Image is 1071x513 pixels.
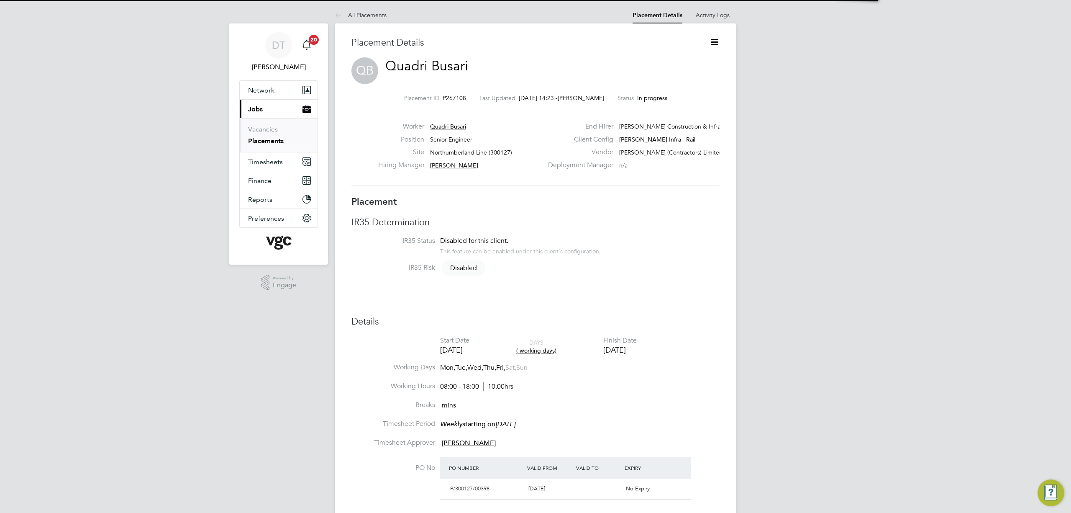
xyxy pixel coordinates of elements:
label: Client Config [543,135,613,144]
span: [DATE] 14:23 - [519,94,558,102]
div: DAYS [512,339,561,354]
label: Timesheet Period [351,420,435,428]
button: Timesheets [240,152,318,171]
a: All Placements [335,11,387,19]
span: Reports [248,196,272,204]
label: Hiring Manager [378,161,424,170]
span: Engage [273,282,296,289]
span: In progress [637,94,667,102]
span: [PERSON_NAME] (Contractors) Limited [619,149,723,156]
a: Placement Details [633,12,682,19]
label: IR35 Status [351,237,435,245]
label: Placement ID [404,94,439,102]
div: Finish Date [603,336,637,345]
span: mins [442,401,456,410]
div: PO Number [447,460,525,475]
a: Activity Logs [696,11,730,19]
span: Disabled [442,260,485,276]
a: Placements [248,137,284,145]
label: Last Updated [479,94,515,102]
span: [DATE] [528,485,545,492]
a: DT[PERSON_NAME] [239,32,318,72]
span: [PERSON_NAME] [442,439,496,447]
span: Timesheets [248,158,283,166]
nav: Main navigation [229,23,328,265]
span: Powered by [273,275,296,282]
label: PO No [351,464,435,472]
label: IR35 Risk [351,263,435,272]
span: Thu, [483,363,496,372]
a: Powered byEngage [261,275,297,291]
div: Jobs [240,118,318,152]
h3: Details [351,316,720,328]
span: starting on [440,420,515,428]
label: Working Hours [351,382,435,391]
span: Finance [248,177,272,185]
div: [DATE] [603,345,637,355]
span: Senior Engineer [430,136,472,143]
label: Deployment Manager [543,161,613,170]
span: DT [272,40,285,51]
a: Go to home page [239,236,318,250]
span: [PERSON_NAME] Construction & Infrast… [619,123,731,130]
span: Mon, [440,363,455,372]
div: Expiry [623,460,671,475]
label: Timesheet Approver [351,438,435,447]
span: QB [351,57,378,84]
h3: IR35 Determination [351,217,720,229]
label: Breaks [351,401,435,410]
span: Sat, [505,363,516,372]
button: Engage Resource Center [1038,479,1064,506]
em: Weekly [440,420,462,428]
div: Valid To [574,460,623,475]
span: P267108 [443,94,466,102]
label: Status [617,94,634,102]
button: Preferences [240,209,318,227]
button: Reports [240,190,318,209]
div: Valid From [525,460,574,475]
label: Worker [378,122,424,131]
a: Quadri Busari [385,58,468,74]
h3: Placement Details [351,37,697,49]
button: Jobs [240,100,318,118]
span: Sun [516,363,528,372]
div: Start Date [440,336,469,345]
label: Working Days [351,363,435,372]
span: P/300127/00398 [450,485,489,492]
label: Vendor [543,148,613,157]
span: Tue, [455,363,467,372]
span: Daniel Templeton [239,62,318,72]
em: [DATE] [495,420,515,428]
div: [DATE] [440,345,469,355]
span: Quadri Busari [430,123,466,130]
label: Site [378,148,424,157]
a: Vacancies [248,125,278,133]
button: Finance [240,171,318,190]
span: Fri, [496,363,505,372]
span: - [577,485,579,492]
span: [PERSON_NAME] [558,94,604,102]
span: [PERSON_NAME] [430,162,478,169]
button: Network [240,81,318,99]
span: [PERSON_NAME] Infra - Rail [619,136,695,143]
label: End Hirer [543,122,613,131]
span: n/a [619,162,628,169]
span: Preferences [248,214,284,222]
span: 20 [309,35,319,45]
div: 08:00 - 18:00 [440,382,513,391]
label: Position [378,135,424,144]
a: 20 [298,32,315,59]
b: Placement [351,196,397,207]
img: vgcgroup-logo-retina.png [266,236,292,250]
div: This feature can be enabled under this client's configuration. [440,245,601,255]
span: Wed, [467,363,483,372]
span: 10.00hrs [483,382,513,391]
span: No Expiry [626,485,650,492]
span: ( working days) [516,347,556,354]
span: Northumberland Line (300127) [430,149,512,156]
span: Jobs [248,105,263,113]
span: Disabled for this client. [440,237,508,245]
span: Network [248,86,274,94]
